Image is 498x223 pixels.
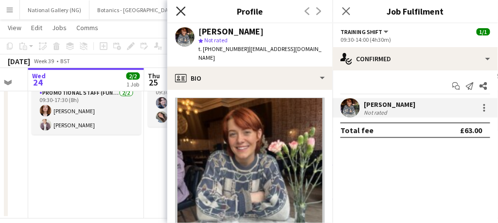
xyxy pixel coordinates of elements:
span: Thu [148,71,160,80]
div: £63.00 [461,125,482,135]
span: View [8,23,21,32]
h3: Profile [167,5,333,17]
span: 1/1 [477,28,490,35]
a: Edit [27,21,46,34]
div: Total fee [340,125,373,135]
span: Comms [76,23,98,32]
span: t. [PHONE_NUMBER] [198,45,249,52]
button: Botanics - [GEOGRAPHIC_DATA] [89,0,185,19]
a: Comms [72,21,102,34]
div: Confirmed [333,47,498,70]
h3: Job Fulfilment [333,5,498,17]
span: Wed [32,71,46,80]
span: Week 39 [32,57,56,65]
div: [PERSON_NAME] [198,27,264,36]
span: | [EMAIL_ADDRESS][DOMAIN_NAME] [198,45,321,61]
span: 25 [147,77,160,88]
span: Training shift [340,28,382,35]
span: 24 [31,77,46,88]
a: View [4,21,25,34]
span: 2/2 [126,72,140,80]
a: Jobs [48,21,71,34]
div: [PERSON_NAME] [364,100,415,109]
div: 1 Job [127,81,140,88]
button: Training shift [340,28,390,35]
div: 09:30-14:00 (4h30m) [340,36,490,43]
div: Bio [167,67,333,90]
span: Edit [31,23,42,32]
button: National Gallery (NG) [20,0,89,19]
div: [DATE] [8,56,30,66]
div: Not rated [364,109,389,116]
app-card-role: Promotional Staff (Fundraiser)2/209:30-17:30 (8h)[PERSON_NAME][PERSON_NAME] [32,87,141,135]
span: Jobs [52,23,67,32]
app-card-role: Promotional Staff (Fundraiser)2/209:30-17:30 (8h)[PERSON_NAME][PERSON_NAME] [148,80,257,127]
div: BST [60,57,70,65]
span: Not rated [204,36,228,44]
